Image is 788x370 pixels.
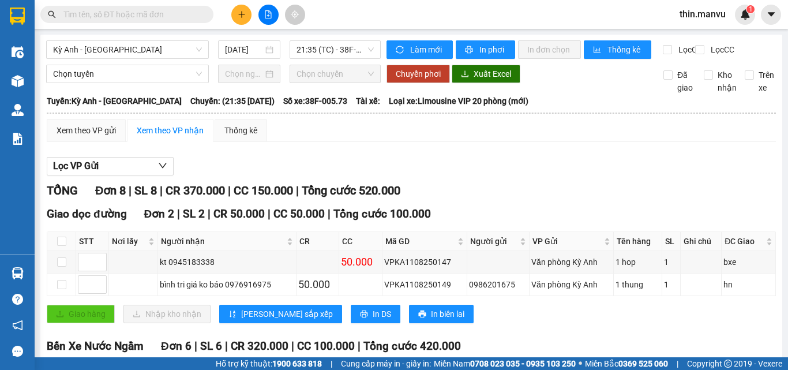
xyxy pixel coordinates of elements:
img: warehouse-icon [12,46,24,58]
th: CC [339,232,382,251]
span: printer [418,310,426,319]
span: Kho nhận [713,69,741,94]
span: In phơi [479,43,506,56]
div: Thống kê [224,124,257,137]
span: search [48,10,56,18]
div: 1 hop [616,256,660,268]
span: question-circle [12,294,23,305]
button: syncLàm mới [387,40,453,59]
div: 50.000 [341,254,380,270]
sup: 1 [746,5,755,13]
span: Người gửi [470,235,517,248]
span: bar-chart [593,46,603,55]
span: Increase Value [93,276,106,285]
span: copyright [724,360,732,368]
span: | [358,339,361,353]
span: | [331,357,332,370]
span: Đơn 2 [144,207,175,220]
span: | [194,339,197,353]
span: SL 8 [134,184,157,197]
strong: 0369 525 060 [618,359,668,368]
span: Tổng cước 420.000 [363,339,461,353]
button: Lọc VP Gửi [47,157,174,175]
span: plus [238,10,246,18]
img: warehouse-icon [12,104,24,116]
span: SL 6 [200,339,222,353]
div: 1 [664,256,678,268]
span: | [328,207,331,220]
span: | [228,184,231,197]
span: down [97,263,104,270]
span: | [208,207,211,220]
span: Số xe: 38F-005.73 [283,95,347,107]
div: Văn phòng Kỳ Anh [531,256,611,268]
span: ⚪️ [579,361,582,366]
button: printerIn phơi [456,40,515,59]
button: downloadNhập kho nhận [123,305,211,323]
span: Đơn 8 [95,184,126,197]
span: download [461,70,469,79]
th: Ghi chú [681,232,722,251]
span: 21:35 (TC) - 38F-005.73 [297,41,374,58]
td: Văn phòng Kỳ Anh [530,274,614,296]
span: Lọc CR [674,43,704,56]
span: printer [465,46,475,55]
img: solution-icon [12,133,24,145]
span: [PERSON_NAME] sắp xếp [241,308,333,320]
button: sort-ascending[PERSON_NAME] sắp xếp [219,305,342,323]
span: Chuyến: (21:35 [DATE]) [190,95,275,107]
th: CR [297,232,339,251]
span: up [97,278,104,285]
span: Lọc VP Gửi [53,159,99,173]
span: Đã giao [673,69,697,94]
img: warehouse-icon [12,75,24,87]
div: 1 [664,278,678,291]
span: Mã GD [385,235,456,248]
span: | [129,184,132,197]
button: caret-down [761,5,781,25]
span: Bến Xe Nước Ngầm [47,339,144,353]
th: Tên hàng [614,232,662,251]
span: Hỗ trợ kỹ thuật: [216,357,322,370]
span: TỔNG [47,184,78,197]
span: ĐC Giao [725,235,764,248]
strong: 0708 023 035 - 0935 103 250 [470,359,576,368]
span: CC 150.000 [234,184,293,197]
img: logo-vxr [10,8,25,25]
div: Xem theo VP gửi [57,124,116,137]
span: thin.manvu [670,7,735,21]
span: Làm mới [410,43,444,56]
div: VPKA1108250147 [384,256,466,268]
span: aim [291,10,299,18]
div: Xem theo VP nhận [137,124,204,137]
span: VP Gửi [532,235,602,248]
span: Lọc CC [706,43,736,56]
span: message [12,346,23,357]
div: bxe [723,256,774,268]
button: aim [285,5,305,25]
span: CR 370.000 [166,184,225,197]
div: VPKA1108250149 [384,278,466,291]
span: CC 100.000 [297,339,355,353]
span: Miền Nam [434,357,576,370]
span: Nơi lấy [112,235,146,248]
span: Thống kê [607,43,642,56]
span: Trên xe [754,69,779,94]
img: icon-new-feature [740,9,751,20]
td: VPKA1108250147 [382,251,468,274]
input: Tìm tên, số ĐT hoặc mã đơn [63,8,200,21]
span: down [158,161,167,170]
span: sort-ascending [228,310,237,319]
span: Chọn chuyến [297,65,374,83]
th: SL [662,232,681,251]
img: warehouse-icon [12,267,24,279]
span: Đơn 6 [161,339,192,353]
span: Miền Bắc [585,357,668,370]
button: file-add [258,5,279,25]
button: uploadGiao hàng [47,305,115,323]
span: CR 50.000 [213,207,265,220]
button: Chuyển phơi [387,65,450,83]
span: Tổng cước 100.000 [333,207,431,220]
span: Xuất Excel [474,68,511,80]
button: printerIn biên lai [409,305,474,323]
